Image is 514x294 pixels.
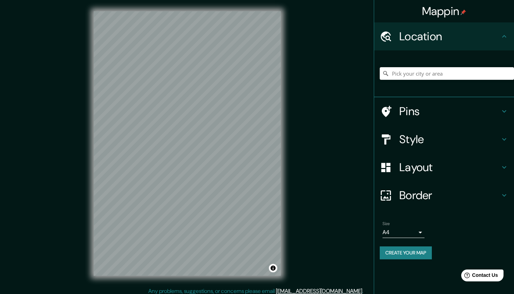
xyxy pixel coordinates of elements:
img: pin-icon.png [461,9,466,15]
h4: Layout [399,160,500,174]
h4: Pins [399,104,500,118]
div: A4 [383,227,424,238]
div: Location [374,22,514,50]
label: Size [383,221,390,227]
button: Toggle attribution [269,264,277,272]
div: Border [374,181,514,209]
button: Create your map [380,246,432,259]
h4: Border [399,188,500,202]
div: Pins [374,97,514,125]
canvas: Map [94,11,281,276]
iframe: Help widget launcher [452,267,506,286]
h4: Style [399,132,500,146]
div: Style [374,125,514,153]
h4: Location [399,29,500,43]
div: Layout [374,153,514,181]
h4: Mappin [422,4,466,18]
input: Pick your city or area [380,67,514,80]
